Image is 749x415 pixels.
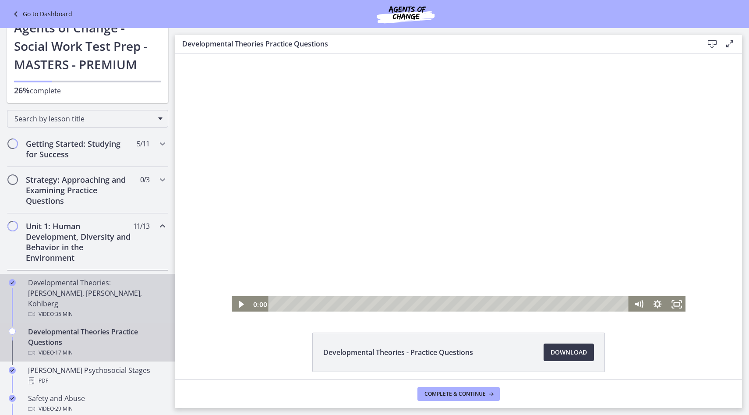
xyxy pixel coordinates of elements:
span: 0 / 3 [140,174,149,185]
span: 26% [14,85,30,96]
span: 11 / 13 [133,221,149,231]
span: · 35 min [54,309,73,319]
button: Complete & continue [417,387,500,401]
div: Video [28,404,165,414]
i: Completed [9,367,16,374]
img: Agents of Change Social Work Test Prep [353,4,458,25]
iframe: Video Lesson [175,53,742,312]
span: Complete & continue [424,390,486,397]
div: Video [28,348,165,358]
h2: Getting Started: Studying for Success [26,138,133,160]
span: Developmental Theories - Practice Questions [323,347,473,358]
span: · 29 min [54,404,73,414]
div: Developmental Theories Practice Questions [28,326,165,358]
div: PDF [28,376,165,386]
i: Completed [9,279,16,286]
button: Mute [454,243,473,259]
div: Search by lesson title [7,110,168,128]
h2: Unit 1: Human Development, Diversity and Behavior in the Environment [26,221,133,263]
a: Go to Dashboard [11,9,72,19]
h3: Developmental Theories Practice Questions [182,39,689,49]
i: Completed [9,395,16,402]
span: 5 / 11 [137,138,149,149]
div: Developmental Theories: [PERSON_NAME], [PERSON_NAME], Kohlberg [28,277,165,319]
a: Download [544,344,594,361]
button: Fullscreen [492,243,511,259]
span: Search by lesson title [14,114,154,124]
span: Download [551,347,587,358]
div: [PERSON_NAME] Psychosocial Stages [28,365,165,386]
h2: Strategy: Approaching and Examining Practice Questions [26,174,133,206]
p: complete [14,85,161,96]
span: · 17 min [54,348,73,358]
button: Show settings menu [473,243,492,259]
h1: Agents of Change - Social Work Test Prep - MASTERS - PREMIUM [14,18,161,74]
div: Video [28,309,165,319]
div: Safety and Abuse [28,393,165,414]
